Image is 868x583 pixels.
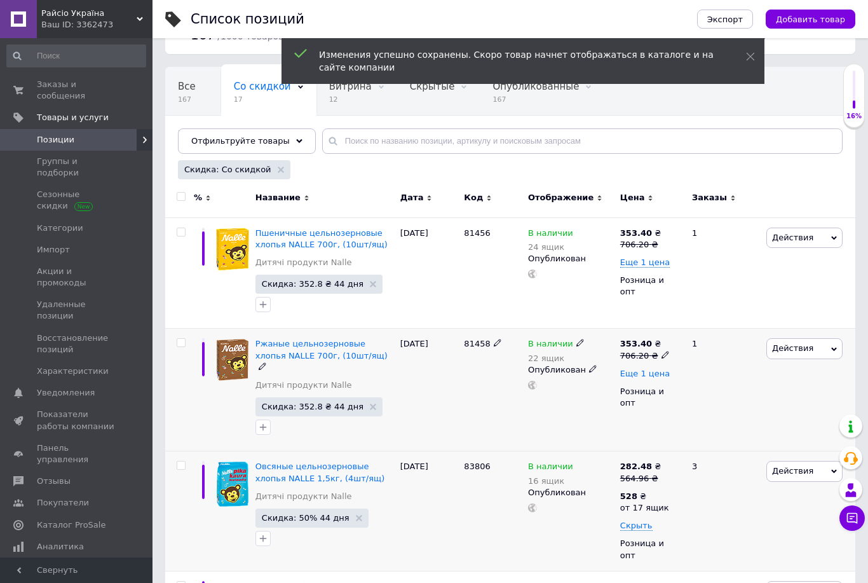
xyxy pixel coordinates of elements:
[684,451,763,571] div: 3
[234,95,291,104] span: 17
[255,380,352,391] a: Дитячі продукти Nalle
[255,491,352,502] a: Дитячі продукти Nalle
[194,192,202,203] span: %
[37,223,83,234] span: Категории
[37,112,109,123] span: Товары и услуги
[191,136,290,146] span: Отфильтруйте товары
[262,280,363,288] span: Скидка: 352.8 ₴ 44 дня
[620,462,652,471] b: 282.48
[528,253,614,264] div: Опубликован
[692,192,727,203] span: Заказы
[528,242,573,252] div: 24 ящик
[216,461,249,507] img: Овсяные цельнозерновые хлопья NALLE 1,5кг, (4шт/ящ)
[620,192,645,203] span: Цена
[776,15,845,24] span: Добавить товар
[37,333,118,355] span: Восстановление позиций
[464,192,483,203] span: Код
[178,95,196,104] span: 167
[319,48,714,74] div: Изменения успешно сохранены. Скоро товар начнет отображаться в каталоге и на сайте компании
[620,461,661,472] div: ₴
[255,339,388,360] a: Ржаные цельнозерновые хлопья NALLE 700г, (10шт/ящ)
[620,538,681,561] div: Розница и опт
[528,339,573,352] span: В наличии
[37,266,118,289] span: Акции и промокоды
[839,505,865,531] button: Чат с покупателем
[528,476,573,486] div: 16 ящик
[772,466,813,476] span: Действия
[528,364,614,376] div: Опубликован
[37,442,118,465] span: Панель управления
[329,95,372,104] span: 12
[620,386,681,409] div: Розница и опт
[620,521,653,531] span: Скрыть
[400,192,424,203] span: Дата
[191,13,304,26] div: Список позиций
[620,239,661,250] div: 706.20 ₴
[528,487,614,498] div: Опубликован
[844,112,864,121] div: 16%
[620,473,661,484] div: 564.96 ₴
[528,228,573,242] span: В наличии
[620,491,637,501] b: 528
[234,81,291,92] span: Со скидкой
[772,343,813,353] span: Действия
[620,228,661,239] div: ₴
[684,329,763,451] div: 1
[184,164,271,175] span: Скидка: Со скидкой
[492,95,579,104] span: 167
[216,338,249,381] img: Ржаные цельнозерновые хлопья NALLE 700г, (10шт/ящ)
[37,189,118,212] span: Сезонные скидки
[37,541,84,552] span: Аналитика
[178,81,196,92] span: Все
[620,275,681,298] div: Розница и опт
[397,451,461,571] div: [DATE]
[528,192,593,203] span: Отображение
[37,519,105,531] span: Каталог ProSale
[528,462,573,475] span: В наличии
[620,369,670,379] span: Еще 1 цена
[41,8,137,19] span: Райсіо Україна
[37,79,118,102] span: Заказы и сообщения
[464,339,490,348] span: 81458
[322,128,843,154] input: Поиск по названию позиции, артикулу и поисковым запросам
[464,228,490,238] span: 81456
[528,353,585,363] div: 22 ящик
[37,476,71,487] span: Отзывы
[620,338,670,350] div: ₴
[620,502,669,514] div: от 17 ящик
[684,217,763,329] div: 1
[255,462,384,483] a: Овсяные цельнозерновые хлопья NALLE 1,5кг, (4шт/ящ)
[766,10,855,29] button: Добавить товар
[620,350,670,362] div: 706.20 ₴
[397,217,461,329] div: [DATE]
[772,233,813,242] span: Действия
[255,192,301,203] span: Название
[6,45,146,67] input: Поиск
[620,228,652,238] b: 353.40
[255,257,352,268] a: Дитячі продукти Nalle
[620,257,670,268] span: Еще 1 цена
[178,129,250,141] span: Нет в наличии
[697,10,753,29] button: Экспорт
[262,402,363,411] span: Скидка: 352.8 ₴ 44 дня
[255,228,388,249] a: Пшеничные цельнозерновые хлопья NALLE 700г, (10шт/ящ)
[37,387,95,399] span: Уведомления
[37,366,109,377] span: Характеристики
[216,228,249,271] img: Пшеничные цельнозерновые хлопья NALLE 700г, (10шт/ящ)
[37,497,89,509] span: Покупатели
[37,299,118,322] span: Удаленные позиции
[262,514,349,522] span: Скидка: 50% 44 дня
[620,491,669,502] div: ₴
[620,339,652,348] b: 353.40
[41,19,153,31] div: Ваш ID: 3362473
[37,156,118,179] span: Группы и подборки
[397,329,461,451] div: [DATE]
[707,15,743,24] span: Экспорт
[37,244,70,256] span: Импорт
[37,134,74,146] span: Позиции
[464,462,490,471] span: 83806
[37,409,118,432] span: Показатели работы компании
